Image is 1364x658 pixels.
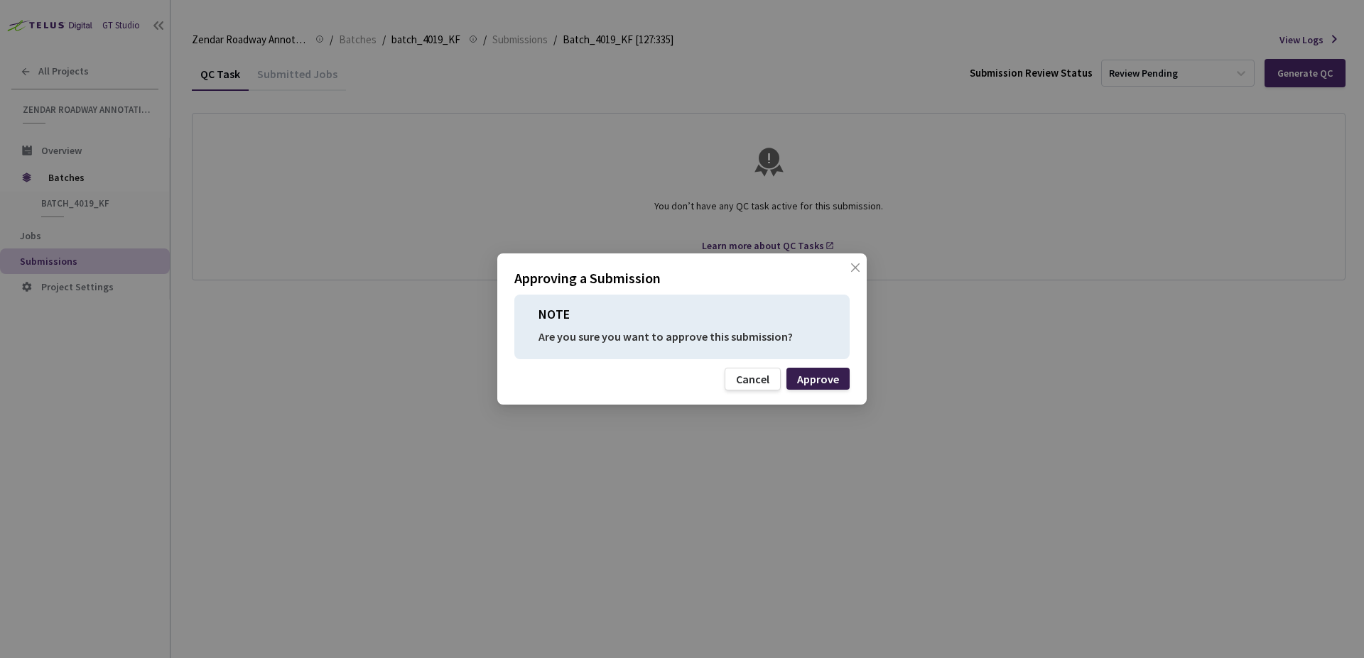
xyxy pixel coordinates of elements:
button: Close [835,262,858,285]
span: close [850,262,861,302]
p: Approving a Submission [514,268,850,289]
div: Approve [797,373,839,385]
p: NOTE [538,305,826,324]
div: Cancel [736,373,769,385]
p: Are you sure you want to approve this submission? [538,331,826,342]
